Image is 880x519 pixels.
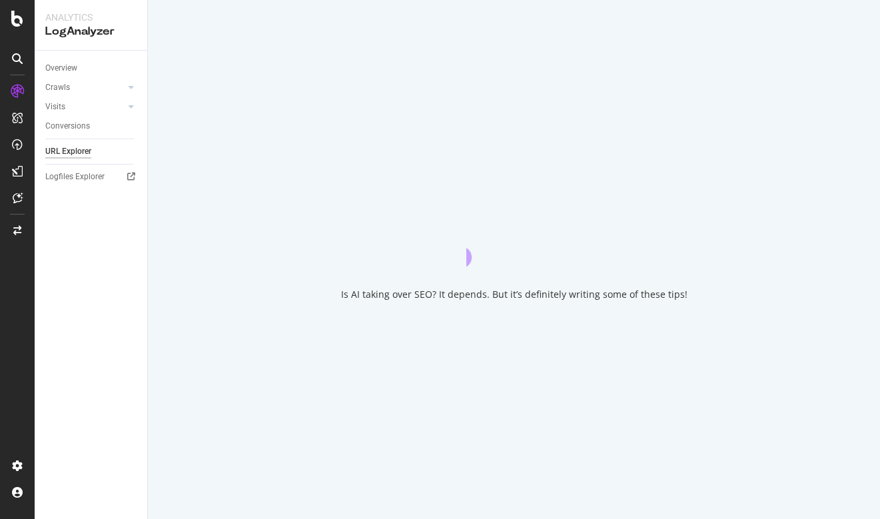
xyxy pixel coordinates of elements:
a: Crawls [45,81,125,95]
div: Is AI taking over SEO? It depends. But it’s definitely writing some of these tips! [341,288,687,301]
a: Conversions [45,119,138,133]
div: URL Explorer [45,145,91,159]
div: LogAnalyzer [45,24,137,39]
div: animation [466,219,562,266]
a: Logfiles Explorer [45,170,138,184]
div: Visits [45,100,65,114]
div: Crawls [45,81,70,95]
div: Analytics [45,11,137,24]
a: URL Explorer [45,145,138,159]
a: Visits [45,100,125,114]
div: Conversions [45,119,90,133]
div: Overview [45,61,77,75]
div: Logfiles Explorer [45,170,105,184]
a: Overview [45,61,138,75]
